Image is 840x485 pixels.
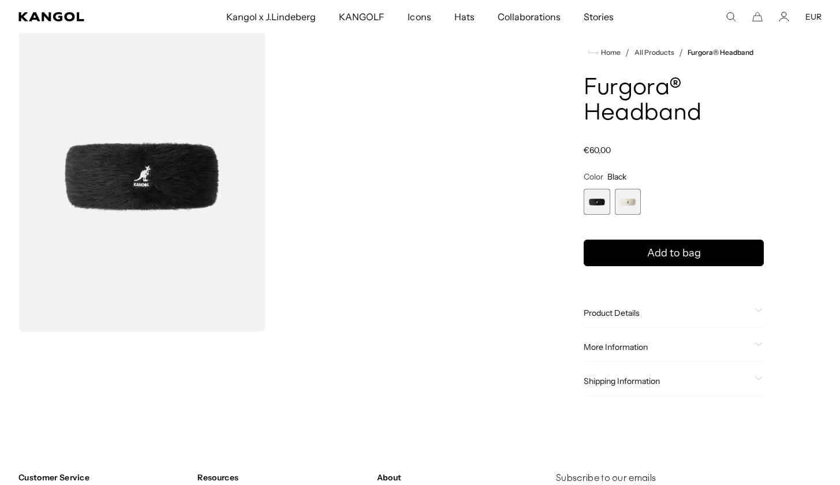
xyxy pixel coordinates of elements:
[584,171,603,182] span: Color
[688,48,753,57] a: Furgora® Headband
[584,189,610,215] div: 1 of 2
[634,48,674,57] a: All Products
[615,189,641,215] div: 2 of 2
[197,472,367,483] h4: Resources
[805,12,822,22] button: EUR
[584,46,764,59] nav: breadcrumbs
[599,48,621,57] span: Home
[18,23,266,331] img: color-black
[18,472,188,483] h4: Customer Service
[584,308,750,318] span: Product Details
[584,376,750,386] span: Shipping Information
[647,245,701,261] span: Add to bag
[584,76,764,126] h1: Furgora® Headband
[18,12,149,21] a: Kangol
[752,12,763,22] button: Cart
[18,23,517,331] product-gallery: Gallery Viewer
[556,472,822,485] h4: Subscribe to our emails
[584,240,764,266] button: Add to bag
[584,145,611,155] span: €60,00
[588,47,621,58] a: Home
[621,46,629,59] li: /
[607,171,626,182] span: Black
[584,342,750,352] span: More Information
[779,12,789,22] a: Account
[377,472,547,483] h4: About
[615,189,641,215] label: Cream
[584,189,610,215] label: Black
[674,46,683,59] li: /
[726,12,736,22] summary: Search here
